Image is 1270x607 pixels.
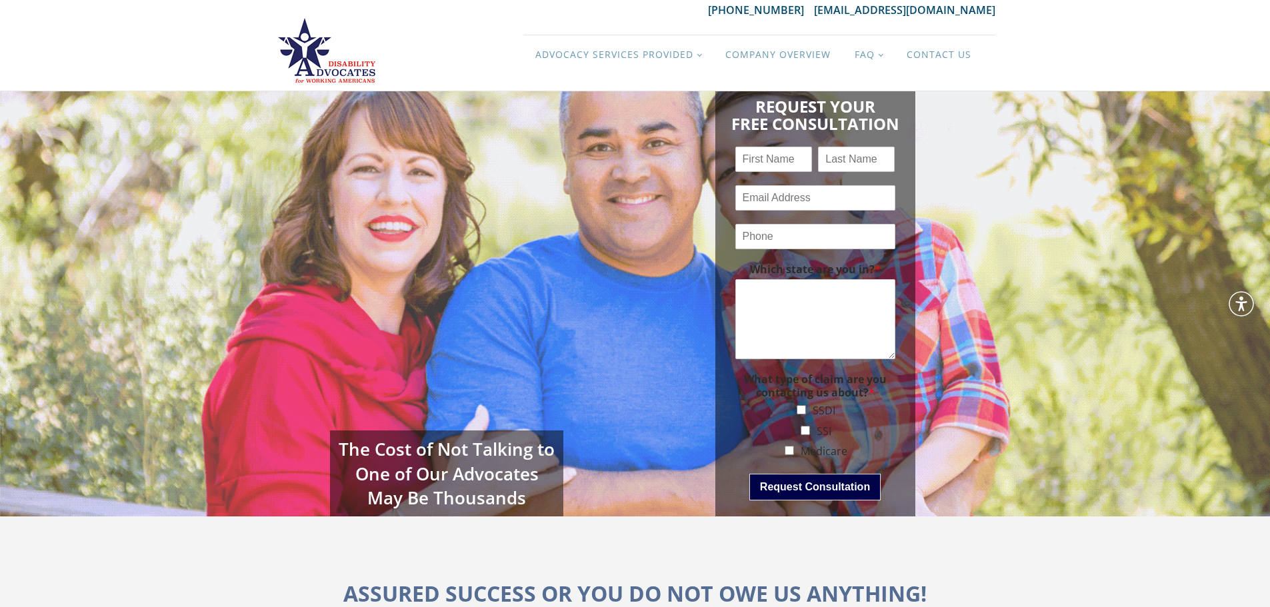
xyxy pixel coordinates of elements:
[735,147,812,172] input: First Name
[330,430,563,516] div: The Cost of Not Talking to One of Our Advocates May Be Thousands
[713,35,843,74] a: Company Overview
[735,372,895,400] label: What type of claim are you contacting us about?
[814,3,995,17] a: [EMAIL_ADDRESS][DOMAIN_NAME]
[749,474,881,500] button: Request Consultation
[801,444,847,458] label: Medicare
[735,263,895,277] label: Which state are you in?
[895,35,983,74] a: Contact Us
[735,224,895,249] input: Phone
[817,424,831,438] label: SSI
[843,35,895,74] a: FAQ
[818,147,895,172] input: Last Name
[731,91,899,133] h1: Request Your Free Consultation
[735,185,895,211] input: Email Address
[523,35,713,74] a: Advocacy Services Provided
[708,3,814,17] a: [PHONE_NUMBER]
[813,403,835,418] label: SSDI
